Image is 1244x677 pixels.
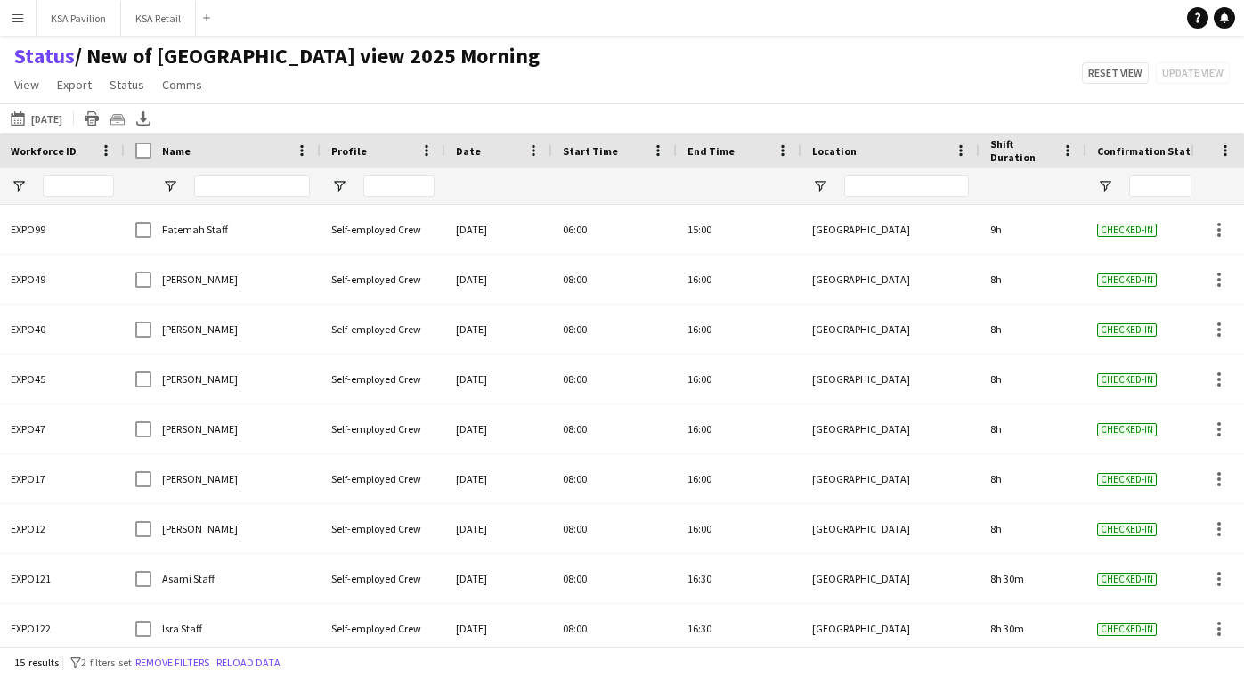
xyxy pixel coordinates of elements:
[677,205,801,254] div: 15:00
[162,522,238,535] span: [PERSON_NAME]
[1082,62,1149,84] button: Reset view
[445,404,552,453] div: [DATE]
[132,653,213,673] button: Remove filters
[81,656,132,669] span: 2 filters set
[110,77,144,93] span: Status
[445,554,552,603] div: [DATE]
[321,554,445,603] div: Self-employed Crew
[43,175,114,197] input: Workforce ID Filter Input
[7,73,46,96] a: View
[162,372,238,386] span: [PERSON_NAME]
[14,43,75,69] a: Status
[155,73,209,96] a: Comms
[801,355,980,404] div: [GEOGRAPHIC_DATA]
[11,144,77,158] span: Workforce ID
[677,355,801,404] div: 16:00
[980,604,1086,653] div: 8h 30m
[81,108,102,129] app-action-btn: Print
[1097,178,1113,194] button: Open Filter Menu
[1097,573,1157,586] span: Checked-in
[812,178,828,194] button: Open Filter Menu
[162,572,215,585] span: Asami Staff
[162,144,191,158] span: Name
[133,108,154,129] app-action-btn: Export XLSX
[812,144,857,158] span: Location
[321,305,445,354] div: Self-employed Crew
[801,604,980,653] div: [GEOGRAPHIC_DATA]
[321,404,445,453] div: Self-employed Crew
[445,355,552,404] div: [DATE]
[445,504,552,553] div: [DATE]
[162,273,238,286] span: [PERSON_NAME]
[552,504,677,553] div: 08:00
[990,137,1054,164] span: Shift Duration
[552,554,677,603] div: 08:00
[801,255,980,304] div: [GEOGRAPHIC_DATA]
[801,554,980,603] div: [GEOGRAPHIC_DATA]
[162,322,238,336] span: [PERSON_NAME]
[321,255,445,304] div: Self-employed Crew
[102,73,151,96] a: Status
[14,77,39,93] span: View
[363,175,435,197] input: Profile Filter Input
[162,77,202,93] span: Comms
[552,255,677,304] div: 08:00
[445,305,552,354] div: [DATE]
[456,144,481,158] span: Date
[162,178,178,194] button: Open Filter Menu
[162,223,228,236] span: Fatemah Staff
[801,454,980,503] div: [GEOGRAPHIC_DATA]
[445,205,552,254] div: [DATE]
[677,454,801,503] div: 16:00
[445,454,552,503] div: [DATE]
[552,404,677,453] div: 08:00
[1097,473,1157,486] span: Checked-in
[801,404,980,453] div: [GEOGRAPHIC_DATA]
[552,355,677,404] div: 08:00
[980,255,1086,304] div: 8h
[121,1,196,36] button: KSA Retail
[321,504,445,553] div: Self-employed Crew
[445,255,552,304] div: [DATE]
[11,178,27,194] button: Open Filter Menu
[687,144,735,158] span: End Time
[844,175,969,197] input: Location Filter Input
[1097,373,1157,387] span: Checked-in
[980,504,1086,553] div: 8h
[980,554,1086,603] div: 8h 30m
[1097,144,1202,158] span: Confirmation Status
[37,1,121,36] button: KSA Pavilion
[552,305,677,354] div: 08:00
[1097,423,1157,436] span: Checked-in
[194,175,310,197] input: Name Filter Input
[321,355,445,404] div: Self-employed Crew
[75,43,540,69] span: New of Osaka view 2025 Morning
[162,472,238,485] span: [PERSON_NAME]
[552,205,677,254] div: 06:00
[162,422,238,436] span: [PERSON_NAME]
[331,144,367,158] span: Profile
[801,205,980,254] div: [GEOGRAPHIC_DATA]
[677,305,801,354] div: 16:00
[445,604,552,653] div: [DATE]
[980,305,1086,354] div: 8h
[552,454,677,503] div: 08:00
[1097,623,1157,636] span: Checked-in
[677,604,801,653] div: 16:30
[677,255,801,304] div: 16:00
[321,205,445,254] div: Self-employed Crew
[1097,523,1157,536] span: Checked-in
[331,178,347,194] button: Open Filter Menu
[107,108,128,129] app-action-btn: Crew files as ZIP
[677,404,801,453] div: 16:00
[162,622,202,635] span: Isra Staff
[801,504,980,553] div: [GEOGRAPHIC_DATA]
[801,305,980,354] div: [GEOGRAPHIC_DATA]
[321,454,445,503] div: Self-employed Crew
[57,77,92,93] span: Export
[980,404,1086,453] div: 8h
[213,653,284,673] button: Reload data
[980,355,1086,404] div: 8h
[677,554,801,603] div: 16:30
[1097,323,1157,337] span: Checked-in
